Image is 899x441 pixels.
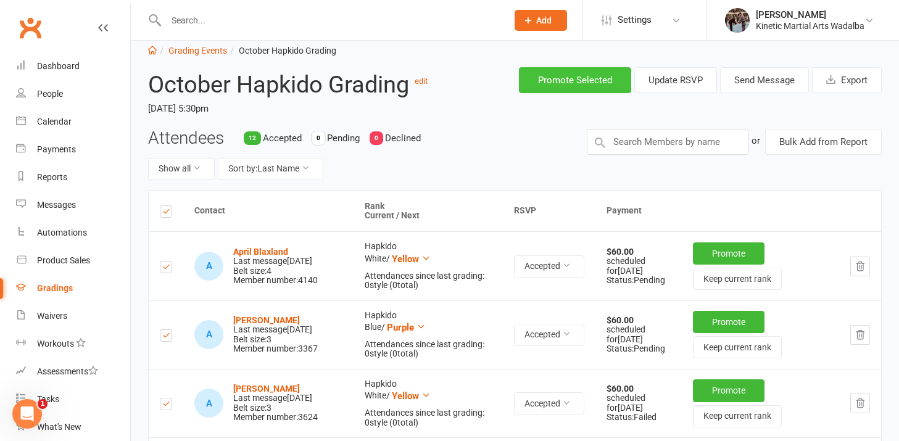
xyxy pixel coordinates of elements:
[233,384,300,394] a: [PERSON_NAME]
[536,15,552,25] span: Add
[392,252,431,266] button: Yellow
[233,325,318,334] div: Last message [DATE]
[233,316,318,354] div: Belt size: 3 Member number: 3367
[354,191,503,232] th: Rank Current / Next
[194,320,223,349] div: Alyssa Greenfield
[607,316,671,344] div: scheduled for [DATE]
[218,158,323,180] button: Sort by:Last Name
[725,8,750,33] img: thumb_image1665806850.png
[370,131,383,145] div: 0
[37,89,63,99] div: People
[16,163,130,191] a: Reports
[148,67,443,97] h2: October Hapkido Grading
[519,67,631,93] button: Promote Selected
[634,67,717,93] button: Update RSVP
[233,394,318,403] div: Last message [DATE]
[16,247,130,274] a: Product Sales
[37,172,67,182] div: Reports
[387,322,414,333] span: Purple
[37,61,80,71] div: Dashboard
[233,257,318,266] div: Last message [DATE]
[37,394,59,404] div: Tasks
[37,117,72,126] div: Calendar
[595,191,881,232] th: Payment
[233,315,300,325] a: [PERSON_NAME]
[607,315,634,325] strong: $60.00
[607,247,671,276] div: scheduled for [DATE]
[38,399,48,409] span: 1
[16,385,130,413] a: Tasks
[327,133,360,144] span: Pending
[387,320,426,335] button: Purple
[148,129,224,148] h3: Attendees
[514,392,584,414] button: Accepted
[233,247,288,257] a: April Blaxland
[693,336,782,358] button: Keep current rank
[354,300,503,369] td: Hapkido Blue /
[194,389,223,418] div: Amarisa Harrison
[37,144,76,154] div: Payments
[756,20,864,31] div: Kinetic Martial Arts Wadalba
[365,340,492,359] div: Attendances since last grading: 0 style ( 0 total)
[756,9,864,20] div: [PERSON_NAME]
[503,191,595,232] th: RSVP
[693,405,782,427] button: Keep current rank
[16,274,130,302] a: Gradings
[233,247,318,286] div: Belt size: 4 Member number: 4140
[354,369,503,437] td: Hapkido White /
[244,131,261,145] div: 12
[607,344,671,353] div: Status: Pending
[693,379,764,402] button: Promote
[16,219,130,247] a: Automations
[148,158,215,180] button: Show all
[607,247,634,257] strong: $60.00
[607,276,671,285] div: Status: Pending
[37,339,74,348] div: Workouts
[194,252,223,281] div: April Blaxland
[618,6,652,34] span: Settings
[765,129,882,155] button: Bulk Add from Report
[752,129,760,152] div: or
[37,200,76,210] div: Messages
[148,98,443,119] time: [DATE] 5:30pm
[16,52,130,80] a: Dashboard
[16,302,130,330] a: Waivers
[365,408,492,427] div: Attendances since last grading: 0 style ( 0 total)
[37,311,67,321] div: Waivers
[16,136,130,163] a: Payments
[183,191,354,232] th: Contact
[515,10,567,31] button: Add
[607,384,634,394] strong: $60.00
[227,44,336,57] li: October Hapkido Grading
[514,255,584,278] button: Accepted
[16,191,130,219] a: Messages
[392,389,431,403] button: Yellow
[607,384,671,413] div: scheduled for [DATE]
[607,413,671,422] div: Status: Failed
[37,283,73,293] div: Gradings
[312,131,325,145] div: 0
[233,384,318,422] div: Belt size: 3 Member number: 3624
[162,12,499,29] input: Search...
[37,422,81,432] div: What's New
[16,413,130,441] a: What's New
[16,358,130,385] a: Assessments
[16,80,130,108] a: People
[693,242,764,265] button: Promote
[587,129,748,155] input: Search Members by name
[263,133,302,144] span: Accepted
[15,12,46,43] a: Clubworx
[16,108,130,136] a: Calendar
[385,133,421,144] span: Declined
[168,46,227,56] a: Grading Events
[16,330,130,358] a: Workouts
[514,324,584,346] button: Accepted
[693,268,782,290] button: Keep current rank
[720,67,809,93] button: Send Message
[37,366,98,376] div: Assessments
[693,311,764,333] button: Promote
[812,67,882,93] button: Export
